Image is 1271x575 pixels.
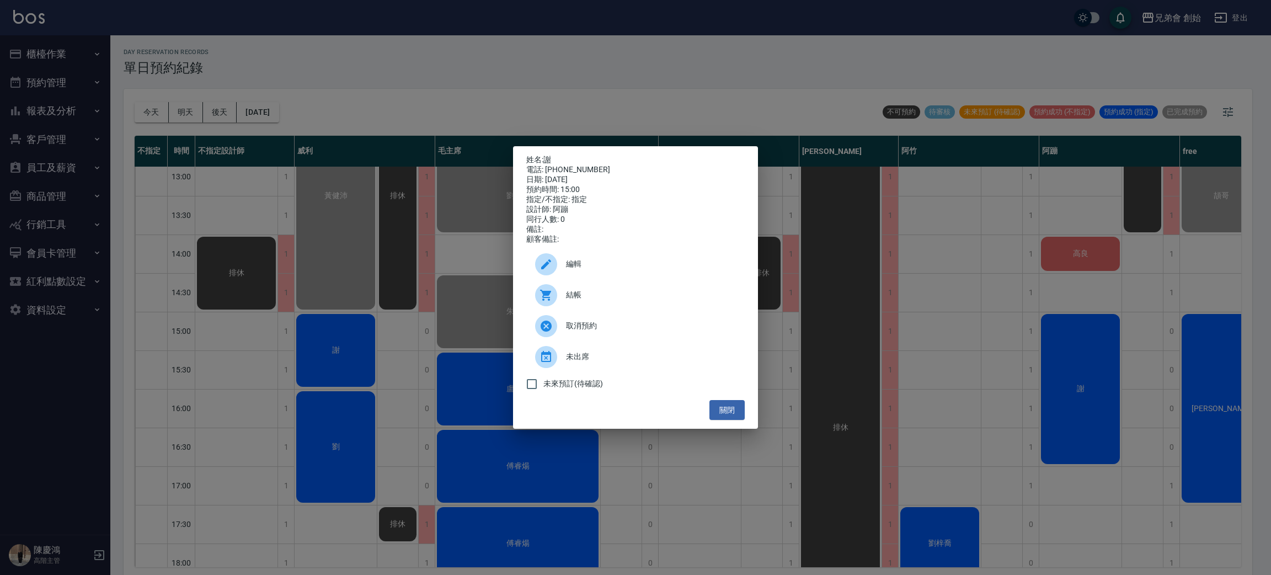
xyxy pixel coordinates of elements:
[526,311,745,342] div: 取消預約
[526,155,745,165] p: 姓名:
[526,205,745,215] div: 設計師: 阿蹦
[526,185,745,195] div: 預約時間: 15:00
[566,289,736,301] span: 結帳
[526,249,745,280] div: 編輯
[526,225,745,235] div: 備註:
[566,351,736,363] span: 未出席
[526,235,745,244] div: 顧客備註:
[543,155,551,164] a: 謝
[526,165,745,175] div: 電話: [PHONE_NUMBER]
[709,400,745,420] button: 關閉
[566,320,736,332] span: 取消預約
[543,378,603,390] span: 未來預訂(待確認)
[526,280,745,311] a: 結帳
[526,215,745,225] div: 同行人數: 0
[526,342,745,372] div: 未出席
[526,195,745,205] div: 指定/不指定: 指定
[526,175,745,185] div: 日期: [DATE]
[566,258,736,270] span: 編輯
